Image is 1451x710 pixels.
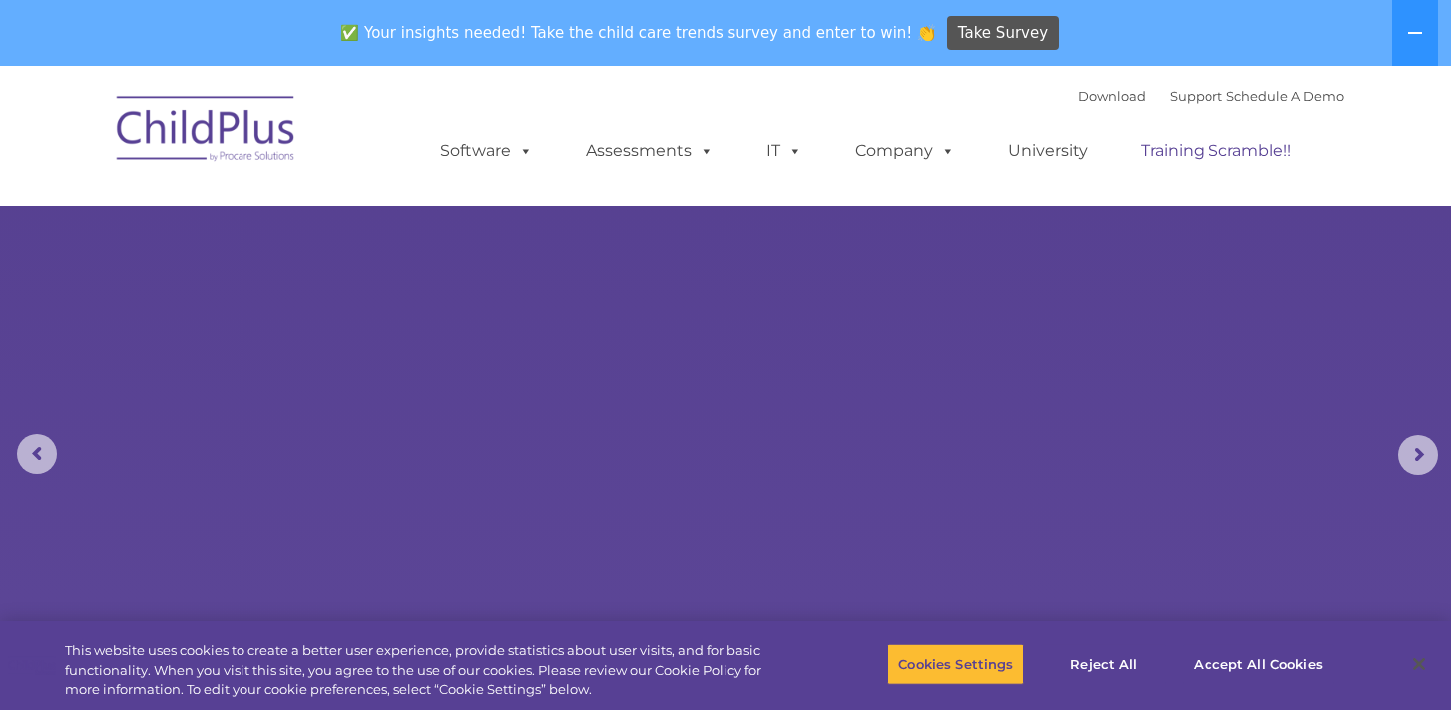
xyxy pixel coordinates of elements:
[1183,643,1333,685] button: Accept All Cookies
[1226,88,1344,104] a: Schedule A Demo
[988,131,1108,171] a: University
[1121,131,1311,171] a: Training Scramble!!
[958,16,1048,51] span: Take Survey
[1078,88,1344,104] font: |
[1041,643,1166,685] button: Reject All
[947,16,1060,51] a: Take Survey
[1170,88,1222,104] a: Support
[65,641,798,700] div: This website uses cookies to create a better user experience, provide statistics about user visit...
[277,132,338,147] span: Last name
[887,643,1024,685] button: Cookies Settings
[1397,642,1441,686] button: Close
[566,131,733,171] a: Assessments
[107,82,306,182] img: ChildPlus by Procare Solutions
[1078,88,1146,104] a: Download
[277,214,362,229] span: Phone number
[420,131,553,171] a: Software
[835,131,975,171] a: Company
[333,13,944,52] span: ✅ Your insights needed! Take the child care trends survey and enter to win! 👏
[746,131,822,171] a: IT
